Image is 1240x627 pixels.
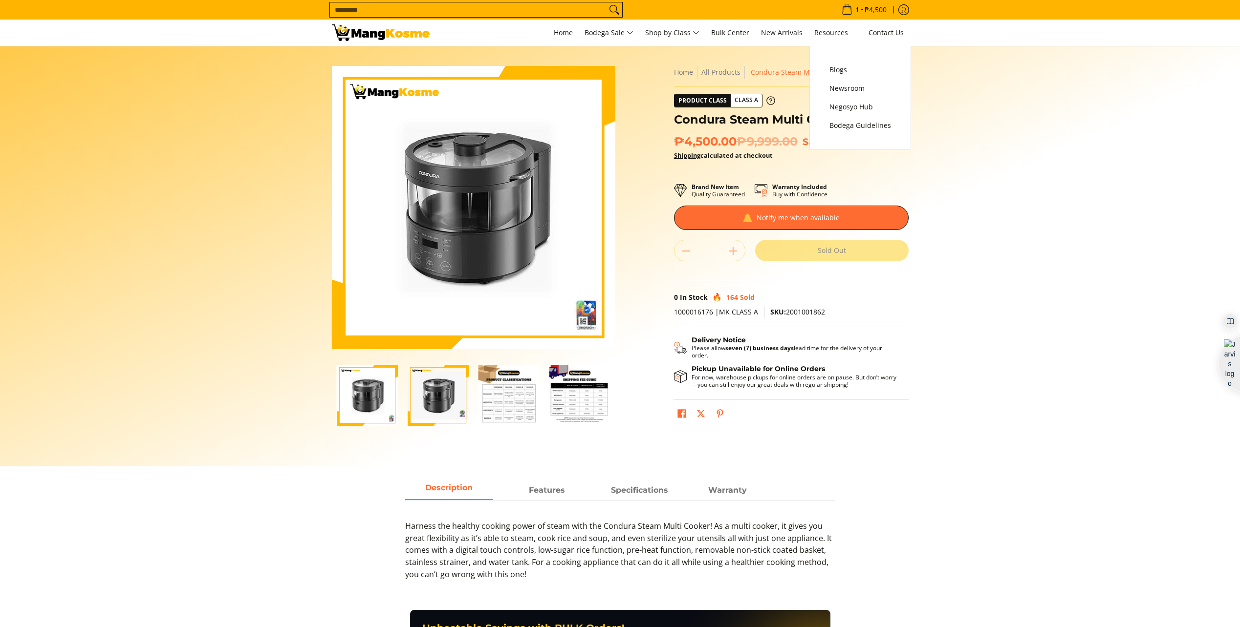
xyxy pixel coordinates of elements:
a: Negosyo Hub [825,98,896,116]
span: Bodega Guidelines [829,120,891,132]
img: Condura Steam Multi Cooker (Class A)-1 [337,365,398,426]
button: Search [607,2,622,17]
strong: Warranty Included [772,183,827,191]
a: Description 3 [684,481,772,500]
a: All Products [701,67,740,77]
p: Please allow lead time for the delivery of your order. [692,344,899,359]
strong: Warranty [708,485,747,495]
img: Condura Steam Multi Cooker - Healthy Cooking for You! l Mang Kosme [332,24,430,41]
button: Shipping & Delivery [674,336,899,359]
strong: Features [529,485,565,495]
a: Newsroom [825,79,896,98]
span: Home [554,28,573,37]
strong: calculated at checkout [674,151,773,160]
strong: seven (7) business days [725,344,794,352]
a: Resources [809,20,862,46]
a: Bulk Center [706,20,754,46]
strong: Brand New Item [692,183,739,191]
span: Blogs [829,64,891,76]
nav: Main Menu [439,20,909,46]
strong: Pickup Unavailable for Online Orders [692,364,825,373]
nav: Breadcrumbs [674,66,909,79]
img: Condura Steam Multi Cooker (Class A) [332,66,615,349]
span: Condura Steam Multi Cooker (Class A) [751,67,874,77]
span: New Arrivals [761,28,803,37]
span: Bulk Center [711,28,749,37]
a: Shop by Class [640,20,704,46]
div: Description [405,500,835,590]
a: Post on X [694,407,708,423]
span: 1000016176 |MK CLASS A [674,307,758,316]
a: Bodega Guidelines [825,116,896,135]
span: 2001001862 [770,307,825,316]
span: 0 [674,293,678,302]
a: New Arrivals [756,20,807,46]
span: Shop by Class [645,27,699,39]
span: 164 [726,293,738,302]
span: ₱4,500.00 [674,134,798,149]
span: ₱4,500 [863,6,888,13]
span: In Stock [680,293,708,302]
a: Pin on Pinterest [713,407,727,423]
a: Blogs [825,61,896,79]
a: Home [674,67,693,77]
p: For now, warehouse pickups for online orders are on pause. But don’t worry—you can still enjoy ou... [692,374,899,388]
p: Quality Guaranteed [692,183,745,198]
span: Product Class [674,94,731,107]
span: Negosyo Hub [829,101,891,113]
a: Contact Us [864,20,909,46]
span: Class A [731,94,762,106]
span: Save [803,136,826,147]
span: Contact Us [869,28,904,37]
a: Home [549,20,578,46]
a: Product Class Class A [674,94,775,107]
a: Description 1 [503,481,591,500]
span: Sold [740,293,755,302]
a: Description [405,481,493,500]
a: Share on Facebook [675,407,689,423]
span: • [839,4,890,15]
a: Shipping [674,151,700,160]
img: Condura Steam Multi Cooker (Class A)-4 [549,365,610,426]
span: SKU: [770,307,786,316]
a: Description 2 [596,481,684,500]
span: Description [405,481,493,499]
span: Harness the healthy cooking power of steam with the Condura Steam Multi Cooker! As a multi cooker... [405,521,832,580]
span: Newsroom [829,83,891,95]
strong: Delivery Notice [692,335,746,344]
a: Bodega Sale [580,20,638,46]
span: Bodega Sale [585,27,633,39]
img: Condura Steam Multi Cooker (Class A)-2 [408,372,469,419]
h1: Condura Steam Multi Cooker (Class A) [674,112,909,127]
span: Resources [814,27,857,39]
strong: Specifications [611,485,668,495]
img: Condura Steam Multi Cooker (Class A)-3 [479,365,540,426]
p: Buy with Confidence [772,183,827,198]
span: 1 [854,6,861,13]
del: ₱9,999.00 [737,134,798,149]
